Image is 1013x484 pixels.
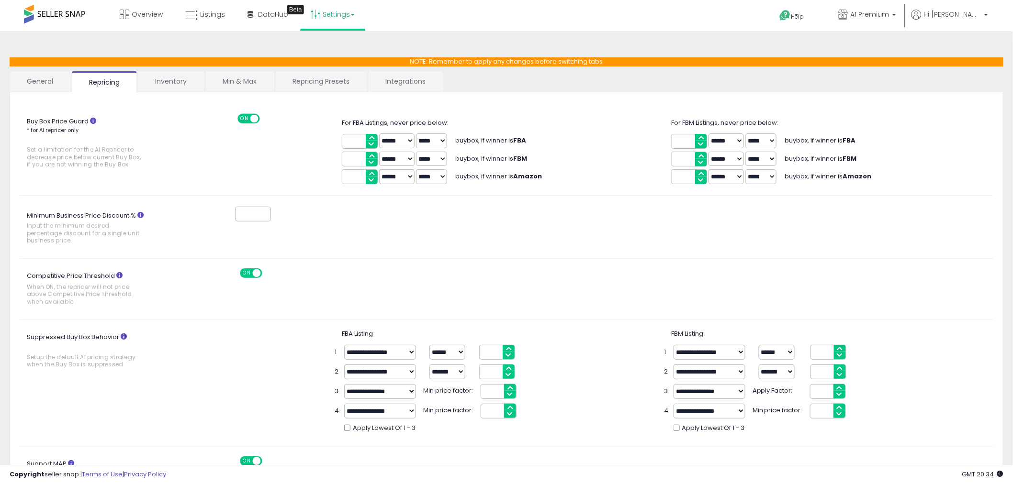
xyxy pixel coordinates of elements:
[82,470,123,479] a: Terms of Use
[342,329,373,338] span: FBA Listing
[241,269,253,277] span: ON
[785,136,856,145] span: buybox, if winner is
[275,71,367,91] a: Repricing Presets
[779,10,791,22] i: Get Help
[753,404,805,415] span: Min price factor:
[20,268,170,310] label: Competitive Price Threshold
[514,172,542,181] b: Amazon
[843,172,872,181] b: Amazon
[335,387,339,396] span: 3
[682,424,745,433] span: Apply Lowest Of 1 - 3
[785,172,872,181] span: buybox, if winner is
[20,114,170,173] label: Buy Box Price Guard
[671,329,703,338] span: FBM Listing
[258,114,273,122] span: OFF
[912,10,988,31] a: Hi [PERSON_NAME]
[456,154,528,163] span: buybox, if winner is
[791,12,804,21] span: Help
[205,71,274,91] a: Min & Max
[785,154,857,163] span: buybox, if winner is
[20,330,170,373] label: Suppressed Buy Box Behavior
[423,404,476,415] span: Min price factor:
[671,118,779,127] span: For FBM Listings, never price below:
[342,118,449,127] span: For FBA Listings, never price below:
[261,269,276,277] span: OFF
[10,57,1003,66] p: NOTE: Remember to apply any changes before switching tabs
[27,126,79,134] small: * for AI repricer only
[456,172,542,181] span: buybox, if winner is
[924,10,981,19] span: Hi [PERSON_NAME]
[258,10,288,19] span: DataHub
[335,407,339,416] span: 4
[353,424,416,433] span: Apply Lowest Of 1 - 3
[753,384,805,396] span: Apply Factor:
[27,353,142,368] span: Setup the default AI pricing strategy when the Buy Box is suppressed
[27,146,142,168] span: Set a limitation for the AI Repricer to decrease price below current Buy Box, if you are not winn...
[27,283,142,305] span: When ON, the repricer will not price above Competitive Price Threshold when available
[138,71,204,91] a: Inventory
[664,348,669,357] span: 1
[241,457,253,465] span: ON
[124,470,166,479] a: Privacy Policy
[132,10,163,19] span: Overview
[335,367,339,376] span: 2
[664,387,669,396] span: 3
[72,71,137,92] a: Repricing
[843,154,857,163] b: FBM
[843,136,856,145] b: FBA
[10,71,71,91] a: General
[772,2,823,31] a: Help
[664,367,669,376] span: 2
[368,71,443,91] a: Integrations
[10,470,166,479] div: seller snap | |
[851,10,889,19] span: A1 Premium
[962,470,1003,479] span: 2025-09-8 20:34 GMT
[335,348,339,357] span: 1
[664,407,669,416] span: 4
[514,136,527,145] b: FBA
[238,114,250,122] span: ON
[456,136,527,145] span: buybox, if winner is
[514,154,528,163] b: FBM
[200,10,225,19] span: Listings
[423,384,476,396] span: Min price factor:
[27,222,142,244] span: Input the minimum desired percentage discount for a single unit business price.
[20,209,170,249] label: Minimum Business Price Discount %
[10,470,45,479] strong: Copyright
[287,5,304,14] div: Tooltip anchor
[261,457,276,465] span: OFF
